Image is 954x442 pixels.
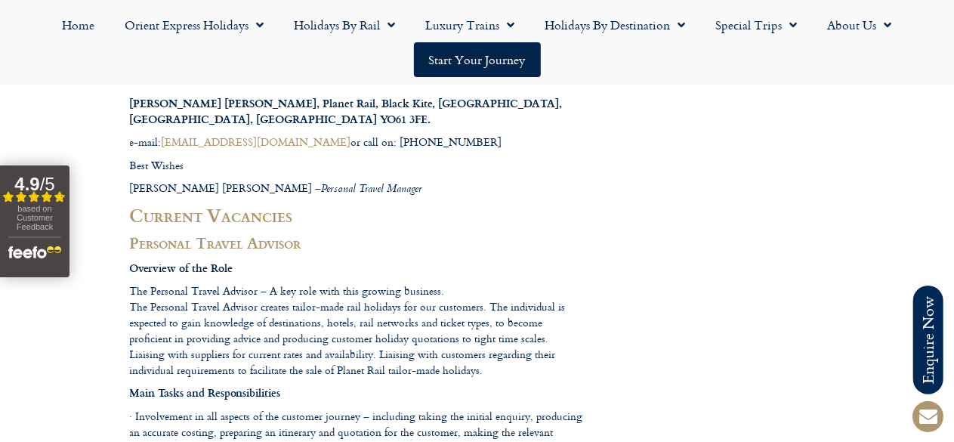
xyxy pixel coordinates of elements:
[279,8,411,42] a: Holidays by Rail
[8,8,946,77] nav: Menu
[414,42,541,77] a: Start your Journey
[701,8,813,42] a: Special Trips
[48,8,110,42] a: Home
[530,8,701,42] a: Holidays by Destination
[110,8,279,42] a: Orient Express Holidays
[813,8,907,42] a: About Us
[411,8,530,42] a: Luxury Trains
